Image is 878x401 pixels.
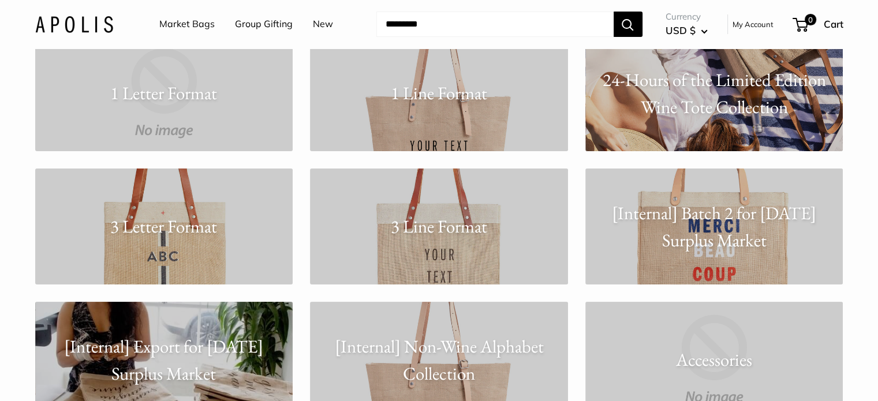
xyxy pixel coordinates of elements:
p: [Internal] Export for [DATE] Surplus Market [35,333,293,387]
p: 3 Line Format [310,213,568,240]
a: New [313,16,333,33]
button: USD $ [666,21,708,40]
a: 0 Cart [794,15,843,33]
span: Currency [666,9,708,25]
a: 3 Line Format [310,168,568,284]
a: My Account [733,17,774,31]
img: Apolis [35,16,113,32]
p: Accessories [585,346,843,373]
a: 3 Letter Format [35,168,293,284]
span: 0 [804,14,816,25]
a: 1 Letter Format [35,35,293,151]
a: Group Gifting [235,16,293,33]
input: Search... [376,12,614,37]
p: 24-Hours of the Limited Edition Wine Tote Collection [585,66,843,120]
a: [Internal] Batch 2 for [DATE] Surplus Market [585,168,843,284]
p: [Internal] Non-Wine Alphabet Collection [310,333,568,387]
span: USD $ [666,24,696,36]
a: 24-Hours of the Limited Edition Wine Tote Collection [585,35,843,151]
a: Market Bags [159,16,215,33]
p: 1 Letter Format [35,80,293,107]
p: [Internal] Batch 2 for [DATE] Surplus Market [585,200,843,253]
a: 1 Line Format [310,35,568,151]
span: Cart [824,18,843,30]
p: 3 Letter Format [35,213,293,240]
p: 1 Line Format [310,80,568,107]
iframe: Sign Up via Text for Offers [9,357,124,392]
button: Search [614,12,642,37]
